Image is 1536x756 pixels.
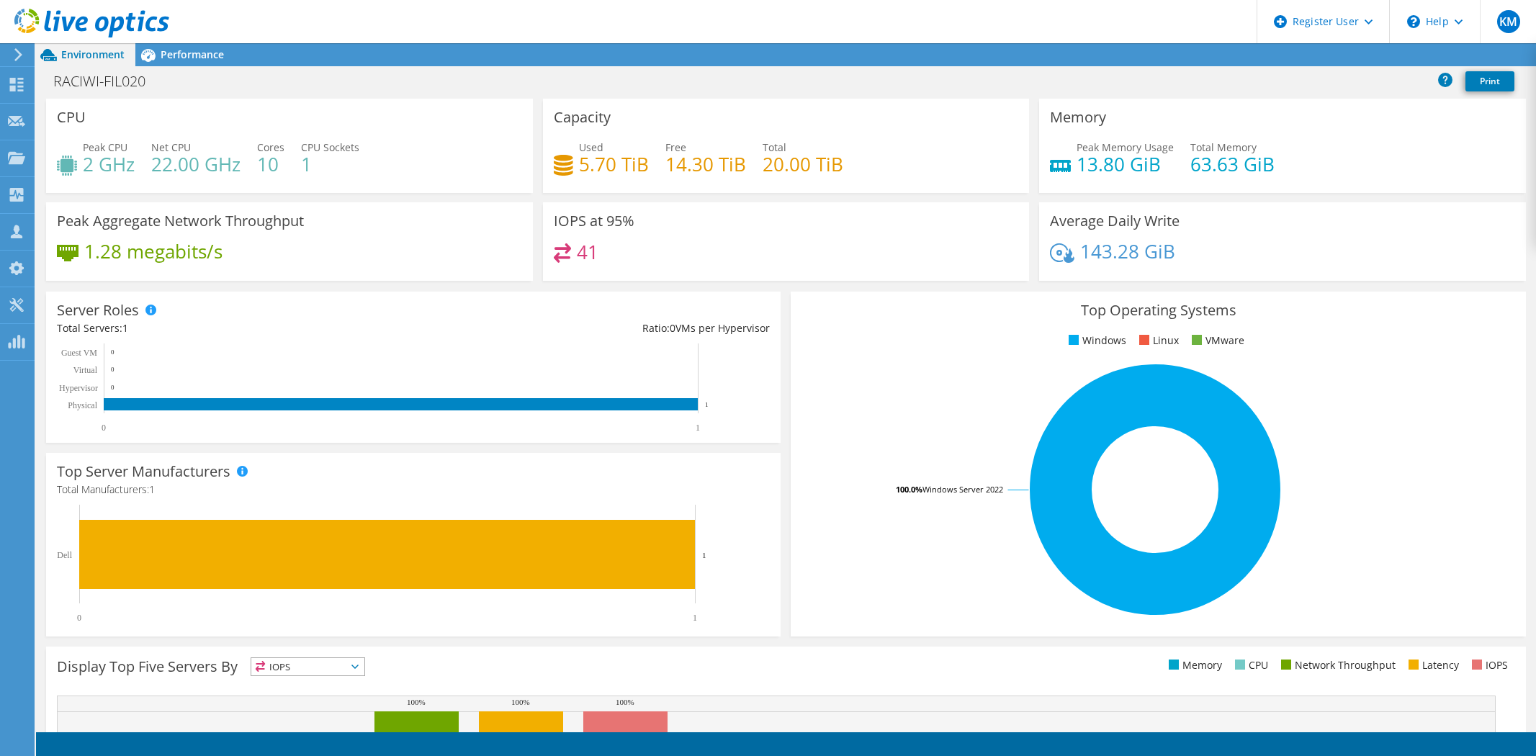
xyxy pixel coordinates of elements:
h3: Average Daily Write [1050,213,1180,229]
div: Ratio: VMs per Hypervisor [413,320,770,336]
h3: Top Server Manufacturers [57,464,230,480]
li: IOPS [1468,657,1508,673]
li: Linux [1136,333,1179,348]
h3: Capacity [554,109,611,125]
text: 1 [702,551,706,559]
h3: CPU [57,109,86,125]
text: Dell [57,550,72,560]
text: 0 [102,423,106,433]
span: Net CPU [151,140,191,154]
span: Peak Memory Usage [1077,140,1174,154]
h4: 143.28 GiB [1080,243,1175,259]
h4: 2 GHz [83,156,135,172]
li: Memory [1165,657,1222,673]
text: 1 [696,423,700,433]
h4: 1.28 megabits/s [84,243,223,259]
span: CPU Sockets [301,140,359,154]
h3: Server Roles [57,302,139,318]
span: 1 [122,321,128,335]
span: Used [579,140,603,154]
svg: \n [1407,15,1420,28]
text: 0 [111,366,114,373]
span: KM [1497,10,1520,33]
h4: 20.00 TiB [763,156,843,172]
text: Virtual [73,365,98,375]
span: Environment [61,48,125,61]
span: 1 [149,482,155,496]
h3: Peak Aggregate Network Throughput [57,213,304,229]
h4: 22.00 GHz [151,156,241,172]
span: Cores [257,140,284,154]
text: 0 [111,348,114,356]
h4: 14.30 TiB [665,156,746,172]
h3: IOPS at 95% [554,213,634,229]
span: Total Memory [1190,140,1257,154]
text: 0 [77,613,81,623]
h3: Top Operating Systems [801,302,1514,318]
h1: RACIWI-FIL020 [47,73,168,89]
li: VMware [1188,333,1244,348]
li: Latency [1405,657,1459,673]
h4: 10 [257,156,284,172]
text: 100% [616,698,634,706]
text: 100% [511,698,530,706]
span: IOPS [251,658,364,675]
li: Windows [1065,333,1126,348]
span: Peak CPU [83,140,127,154]
text: 1 [705,401,709,408]
span: Free [665,140,686,154]
a: Print [1465,71,1514,91]
li: Network Throughput [1277,657,1396,673]
span: Total [763,140,786,154]
h4: 63.63 GiB [1190,156,1275,172]
span: Performance [161,48,224,61]
text: Guest VM [61,348,97,358]
text: 1 [693,613,697,623]
h4: 5.70 TiB [579,156,649,172]
li: CPU [1231,657,1268,673]
h4: 41 [577,244,598,260]
text: 100% [407,698,426,706]
div: Total Servers: [57,320,413,336]
h4: 13.80 GiB [1077,156,1174,172]
text: Physical [68,400,97,410]
text: 0 [111,384,114,391]
tspan: Windows Server 2022 [922,484,1003,495]
tspan: 100.0% [896,484,922,495]
text: Hypervisor [59,383,98,393]
h4: 1 [301,156,359,172]
h3: Memory [1050,109,1106,125]
span: 0 [670,321,675,335]
h4: Total Manufacturers: [57,482,770,498]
